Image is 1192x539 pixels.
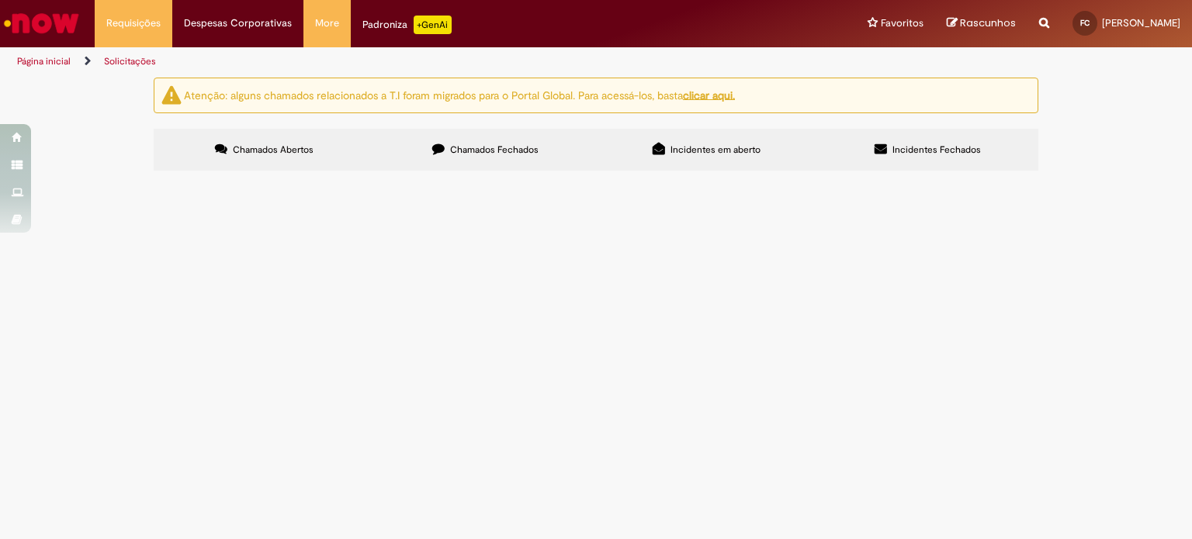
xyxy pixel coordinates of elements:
[683,88,735,102] a: clicar aqui.
[362,16,452,34] div: Padroniza
[184,88,735,102] ng-bind-html: Atenção: alguns chamados relacionados a T.I foram migrados para o Portal Global. Para acessá-los,...
[1102,16,1180,29] span: [PERSON_NAME]
[233,143,314,156] span: Chamados Abertos
[670,143,761,156] span: Incidentes em aberto
[892,143,981,156] span: Incidentes Fechados
[450,143,539,156] span: Chamados Fechados
[12,47,783,76] ul: Trilhas de página
[881,16,923,31] span: Favoritos
[2,8,81,39] img: ServiceNow
[315,16,339,31] span: More
[947,16,1016,31] a: Rascunhos
[184,16,292,31] span: Despesas Corporativas
[414,16,452,34] p: +GenAi
[106,16,161,31] span: Requisições
[17,55,71,67] a: Página inicial
[1080,18,1090,28] span: FC
[960,16,1016,30] span: Rascunhos
[104,55,156,67] a: Solicitações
